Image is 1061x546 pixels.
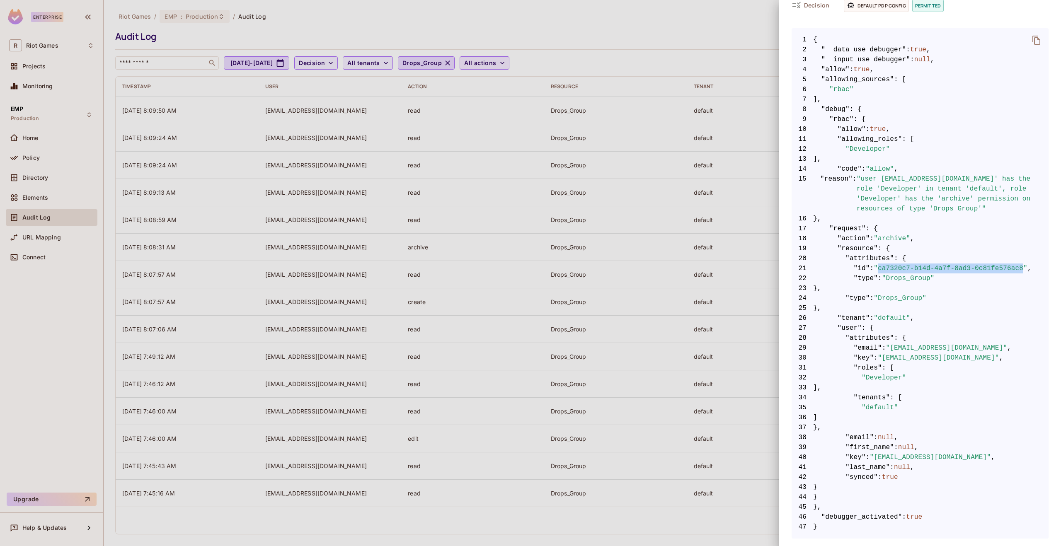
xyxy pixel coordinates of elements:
[792,154,1049,164] span: ],
[854,343,882,353] span: "email"
[792,512,813,522] span: 46
[792,144,813,154] span: 12
[854,114,866,124] span: : {
[854,363,882,373] span: "roles"
[870,313,874,323] span: :
[866,224,878,234] span: : {
[999,353,1003,363] span: ,
[890,462,894,472] span: :
[792,94,1049,104] span: ],
[882,343,886,353] span: :
[862,164,866,174] span: :
[882,273,935,283] span: "Drops_Group"
[821,104,850,114] span: "debug"
[870,65,874,75] span: ,
[894,442,898,452] span: :
[991,452,995,462] span: ,
[792,452,813,462] span: 40
[850,65,854,75] span: :
[898,442,914,452] span: null
[910,45,926,55] span: true
[874,313,910,323] span: "default"
[854,273,878,283] span: "type"
[792,283,1049,293] span: },
[792,502,1049,512] span: },
[838,234,870,244] span: "action"
[886,124,890,134] span: ,
[792,134,813,144] span: 11
[906,512,922,522] span: true
[792,214,1049,224] span: },
[792,502,813,512] span: 45
[914,442,918,452] span: ,
[804,1,837,9] span: Decision
[902,512,906,522] span: :
[854,263,870,273] span: "id"
[1007,343,1011,353] span: ,
[878,472,882,482] span: :
[821,512,902,522] span: "debugger_activated"
[792,35,813,45] span: 1
[792,174,813,214] span: 15
[926,45,930,55] span: ,
[829,114,854,124] span: "rbac"
[862,403,898,413] span: "default"
[838,164,862,174] span: "code"
[874,432,878,442] span: :
[792,522,1049,532] span: }
[792,413,1049,423] span: ]
[862,373,906,383] span: "Developer"
[882,472,898,482] span: true
[792,244,813,254] span: 19
[792,303,813,313] span: 25
[838,244,878,254] span: "resource"
[862,323,874,333] span: : {
[838,313,870,323] span: "tenant"
[845,452,866,462] span: "key"
[792,353,813,363] span: 30
[792,323,813,333] span: 27
[792,403,813,413] span: 35
[845,462,890,472] span: "last_name"
[838,134,902,144] span: "allowing_roles"
[845,293,870,303] span: "type"
[906,45,910,55] span: :
[792,343,813,353] span: 29
[792,45,813,55] span: 2
[821,45,906,55] span: "__data_use_debugger"
[792,263,813,273] span: 21
[870,263,874,273] span: :
[820,174,853,214] span: "reason"
[792,283,813,293] span: 23
[850,104,862,114] span: : {
[792,423,813,432] span: 37
[829,85,854,94] span: "rbac"
[870,293,874,303] span: :
[792,442,813,452] span: 39
[910,55,914,65] span: :
[866,452,870,462] span: :
[857,174,1049,214] span: "user [EMAIL_ADDRESS][DOMAIN_NAME]' has the role 'Developer' in tenant 'default', role 'Developer...
[792,423,1049,432] span: },
[792,393,813,403] span: 34
[792,104,813,114] span: 8
[792,363,813,373] span: 31
[845,442,894,452] span: "first_name"
[894,75,906,85] span: : [
[792,154,813,164] span: 13
[829,224,866,234] span: "request"
[845,144,890,154] span: "Developer"
[845,333,894,343] span: "attributes"
[792,383,813,393] span: 33
[870,234,874,244] span: :
[845,432,874,442] span: "email"
[870,124,886,134] span: true
[821,55,911,65] span: "__input_use_debugger"
[792,224,813,234] span: 17
[854,353,874,363] span: "key"
[792,273,813,283] span: 22
[874,293,926,303] span: "Drops_Group"
[821,75,894,85] span: "allowing_sources"
[792,55,813,65] span: 3
[792,114,813,124] span: 9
